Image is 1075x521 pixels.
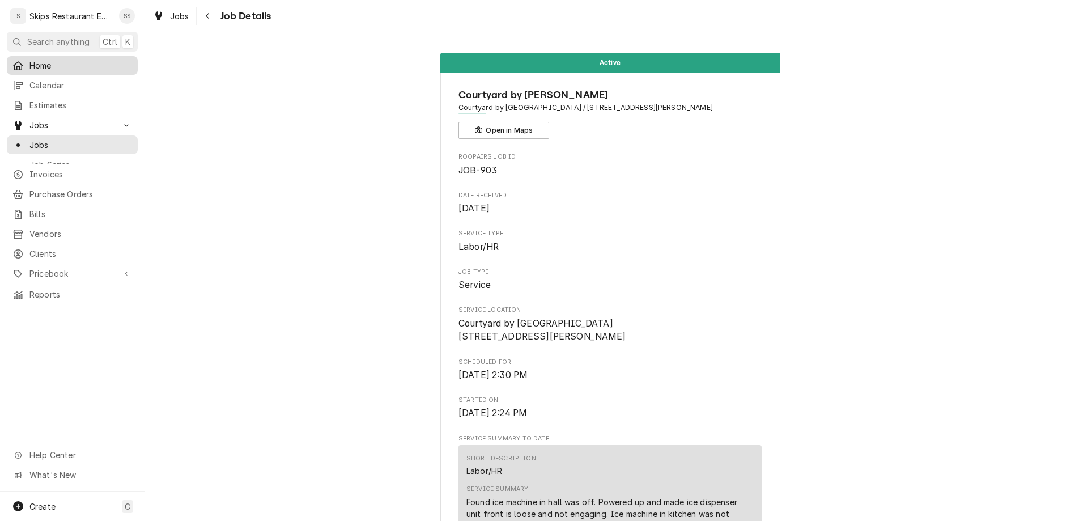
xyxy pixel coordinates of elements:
span: Job Type [458,278,762,292]
a: Go to What's New [7,465,138,484]
span: Date Received [458,202,762,215]
a: Reports [7,285,138,304]
a: Home [7,56,138,75]
span: Invoices [29,168,132,180]
span: C [125,501,130,512]
a: Invoices [7,165,138,184]
div: Client Information [458,87,762,139]
span: JOB-903 [458,165,497,176]
span: Home [29,60,132,71]
span: Help Center [29,449,131,461]
span: Ctrl [103,36,117,48]
span: Calendar [29,79,132,91]
span: What's New [29,469,131,481]
a: Jobs [148,7,194,26]
button: Open in Maps [458,122,549,139]
span: Bills [29,208,132,220]
span: [DATE] [458,203,490,214]
div: Roopairs Job ID [458,153,762,177]
span: [DATE] 2:24 PM [458,408,527,418]
span: Job Details [217,9,271,24]
div: SS [119,8,135,24]
a: Go to Pricebook [7,264,138,283]
span: Date Received [458,191,762,200]
div: Date Received [458,191,762,215]
span: Vendors [29,228,132,240]
span: Pricebook [29,268,115,279]
div: Started On [458,396,762,420]
span: Create [29,502,56,511]
span: Service Summary To Date [458,434,762,443]
button: Navigate back [199,7,217,25]
div: Shan Skipper's Avatar [119,8,135,24]
a: Calendar [7,76,138,95]
div: Job Type [458,268,762,292]
div: Labor/HR [466,465,502,477]
a: Job Series [7,155,138,174]
button: Search anythingCtrlK [7,32,138,52]
span: Scheduled For [458,358,762,367]
span: Roopairs Job ID [458,164,762,177]
span: [DATE] 2:30 PM [458,370,528,380]
span: Job Series [29,159,132,171]
span: Started On [458,396,762,405]
div: S [10,8,26,24]
span: Courtyard by [GEOGRAPHIC_DATA] [STREET_ADDRESS][PERSON_NAME] [458,318,626,342]
a: Estimates [7,96,138,115]
div: Service Summary [466,485,528,494]
a: Bills [7,205,138,223]
span: Purchase Orders [29,188,132,200]
span: Jobs [29,119,115,131]
div: Scheduled For [458,358,762,382]
span: Name [458,87,762,103]
span: Scheduled For [458,368,762,382]
div: Short Description [466,454,536,463]
span: Service [458,279,491,290]
span: Service Location [458,306,762,315]
span: Service Type [458,229,762,238]
span: Job Type [458,268,762,277]
a: Go to Help Center [7,446,138,464]
span: Estimates [29,99,132,111]
div: Service Location [458,306,762,344]
div: Service Type [458,229,762,253]
span: Reports [29,289,132,300]
a: Clients [7,244,138,263]
span: Active [600,59,621,66]
a: Jobs [7,135,138,154]
span: Roopairs Job ID [458,153,762,162]
div: Skips Restaurant Equipment [29,10,113,22]
a: Purchase Orders [7,185,138,204]
div: Status [440,53,780,73]
span: Service Type [458,240,762,254]
span: Address [458,103,762,113]
span: Search anything [27,36,90,48]
span: Labor/HR [458,242,499,252]
span: Jobs [170,10,189,22]
span: Started On [458,406,762,420]
a: Vendors [7,225,138,243]
span: Clients [29,248,132,260]
a: Go to Jobs [7,116,138,134]
span: Jobs [29,139,132,151]
span: K [125,36,130,48]
span: Service Location [458,317,762,344]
